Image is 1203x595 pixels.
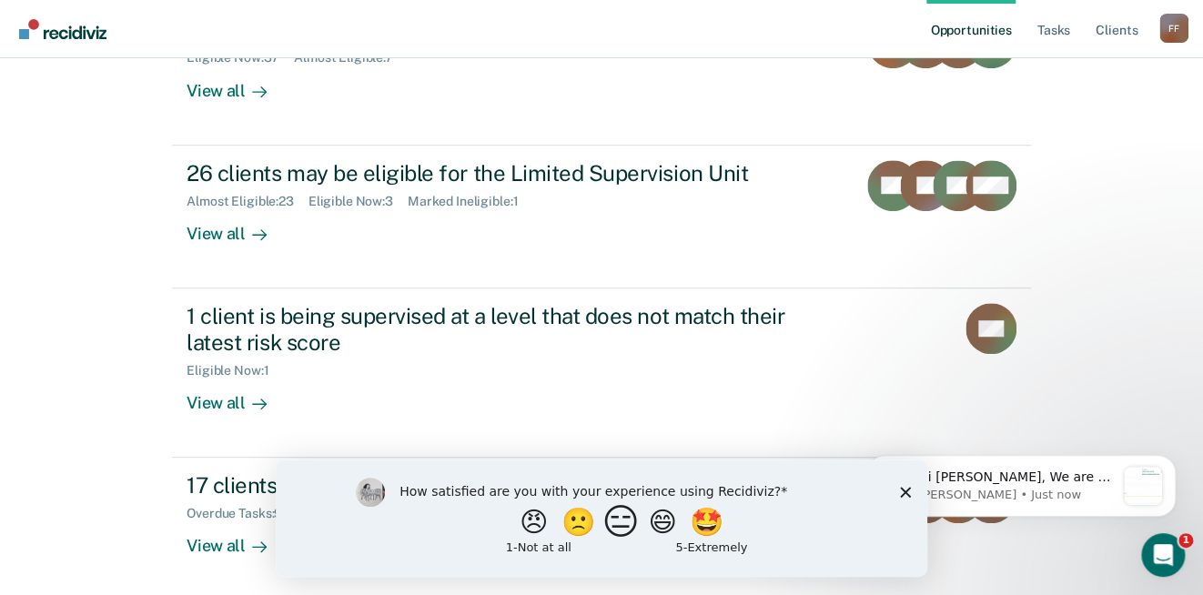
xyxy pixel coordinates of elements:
button: Profile dropdown button [1159,14,1188,43]
div: 1 client is being supervised at a level that does not match their latest risk score [187,303,825,356]
div: View all [187,521,288,557]
iframe: Survey by Kim from Recidiviz [276,459,927,577]
a: 1 client is being supervised at a level that does not match their latest risk scoreEligible Now:1... [172,288,1031,458]
a: 26 clients may be eligible for the Limited Supervision UnitAlmost Eligible:23Eligible Now:3Marked... [172,146,1031,288]
div: 17 clients have tasks with overdue or upcoming due dates [187,472,825,499]
div: Eligible Now : 3 [308,194,408,209]
div: View all [187,208,288,244]
iframe: Intercom notifications message [839,419,1203,546]
div: Almost Eligible : 23 [187,194,308,209]
div: F F [1159,14,1188,43]
a: 44 clients may be eligible for earned dischargeEligible Now:37Almost Eligible:7View all [172,3,1031,146]
div: 26 clients may be eligible for the Limited Supervision Unit [187,160,825,187]
span: 1 [1178,533,1193,548]
div: Overdue Tasks : 9 [187,506,297,521]
div: View all [187,378,288,413]
img: Recidiviz [19,19,106,39]
div: Marked Ineligible : 1 [408,194,532,209]
iframe: Intercom live chat [1141,533,1185,577]
div: View all [187,66,288,101]
div: Eligible Now : 1 [187,363,283,378]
